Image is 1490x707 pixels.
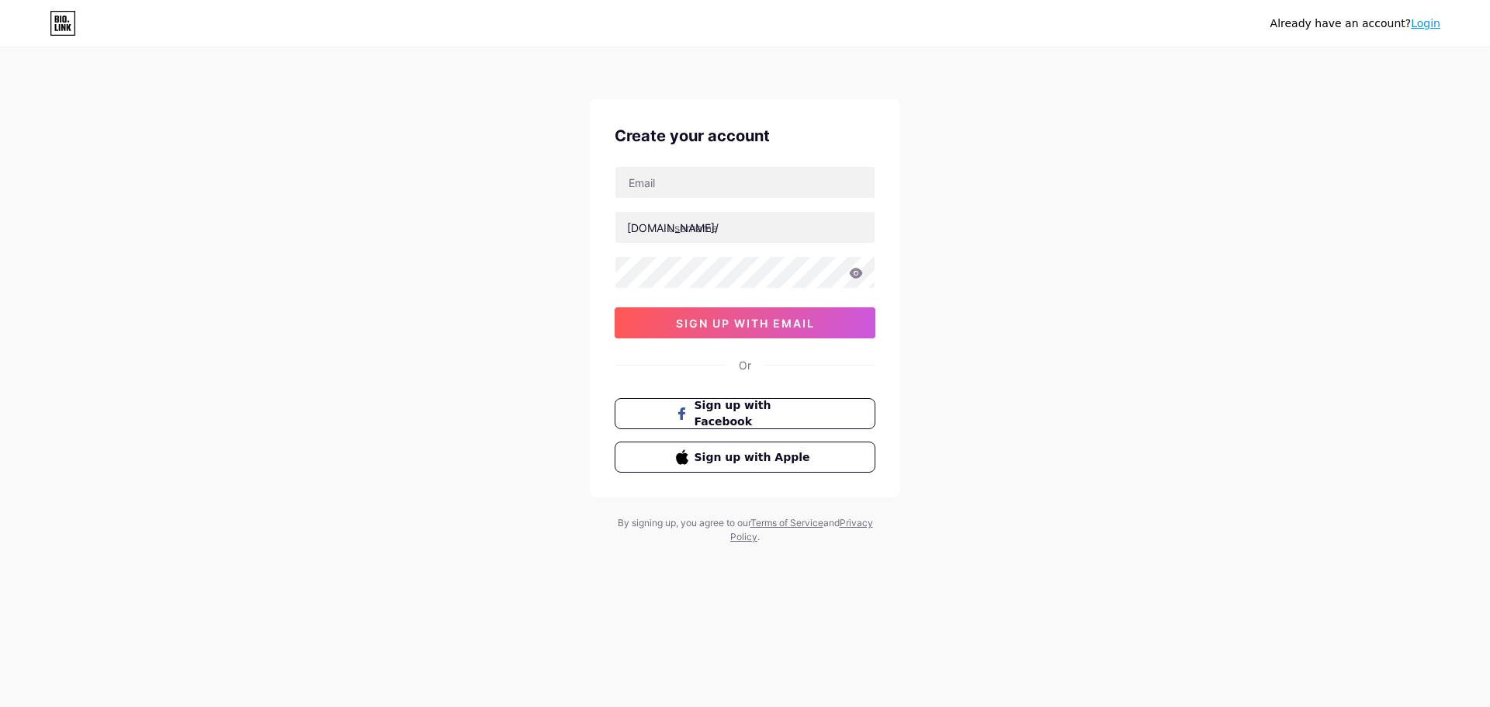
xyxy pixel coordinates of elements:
input: username [615,212,875,243]
div: Already have an account? [1270,16,1440,32]
div: [DOMAIN_NAME]/ [627,220,719,236]
a: Terms of Service [750,517,823,529]
div: By signing up, you agree to our and . [613,516,877,544]
div: Create your account [615,124,875,147]
span: sign up with email [676,317,815,330]
button: Sign up with Apple [615,442,875,473]
span: Sign up with Facebook [695,397,815,430]
button: Sign up with Facebook [615,398,875,429]
button: sign up with email [615,307,875,338]
a: Login [1411,17,1440,29]
span: Sign up with Apple [695,449,815,466]
input: Email [615,167,875,198]
div: Or [739,357,751,373]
